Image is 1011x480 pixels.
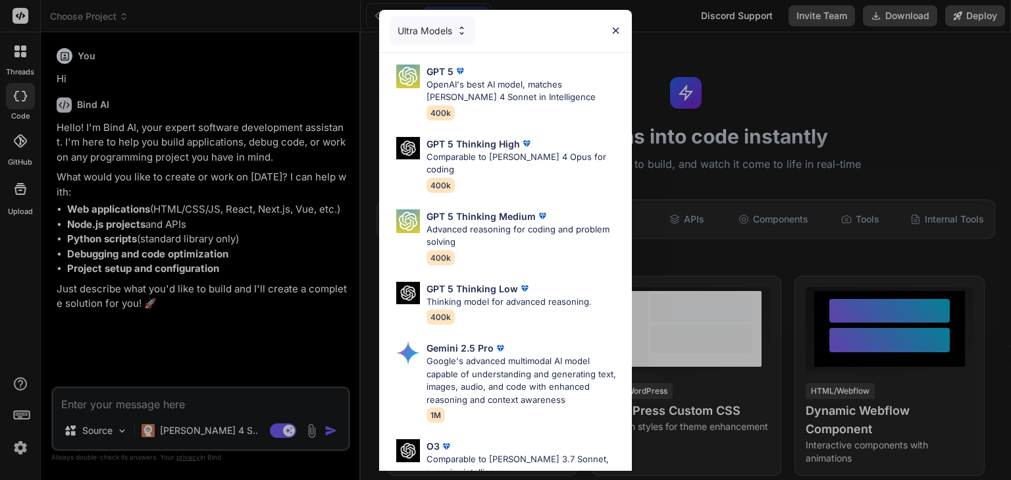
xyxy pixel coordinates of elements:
p: GPT 5 Thinking High [427,137,520,151]
p: Thinking model for advanced reasoning. [427,296,592,309]
img: premium [494,342,507,355]
img: close [610,25,621,36]
span: 400k [427,309,455,325]
img: premium [536,209,549,223]
img: Pick Models [396,209,420,233]
p: GPT 5 Thinking Medium [427,209,536,223]
p: Advanced reasoning for coding and problem solving [427,223,621,249]
p: Gemini 2.5 Pro [427,341,494,355]
img: Pick Models [396,282,420,305]
img: Pick Models [396,439,420,462]
img: premium [440,440,453,453]
p: GPT 5 [427,65,454,78]
img: premium [520,137,533,150]
img: Pick Models [456,25,467,36]
img: premium [454,65,467,78]
img: premium [518,282,531,295]
span: 400k [427,250,455,265]
span: 1M [427,408,445,423]
p: Comparable to [PERSON_NAME] 4 Opus for coding [427,151,621,176]
img: Pick Models [396,341,420,365]
p: Google's advanced multimodal AI model capable of understanding and generating text, images, audio... [427,355,621,406]
p: Comparable to [PERSON_NAME] 3.7 Sonnet, superior intelligence [427,453,621,479]
p: OpenAI's best AI model, matches [PERSON_NAME] 4 Sonnet in Intelligence [427,78,621,104]
div: Ultra Models [390,16,475,45]
span: 400k [427,105,455,120]
img: Pick Models [396,65,420,88]
span: 400k [427,178,455,193]
p: O3 [427,439,440,453]
img: Pick Models [396,137,420,160]
p: GPT 5 Thinking Low [427,282,518,296]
